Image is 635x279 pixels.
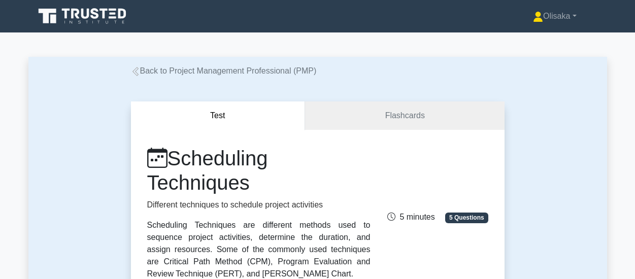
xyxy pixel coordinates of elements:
[305,101,504,130] a: Flashcards
[509,6,600,26] a: Olisaka
[147,199,371,211] p: Different techniques to schedule project activities
[445,213,488,223] span: 5 Questions
[131,66,317,75] a: Back to Project Management Professional (PMP)
[147,146,371,195] h1: Scheduling Techniques
[131,101,306,130] button: Test
[387,213,435,221] span: 5 minutes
